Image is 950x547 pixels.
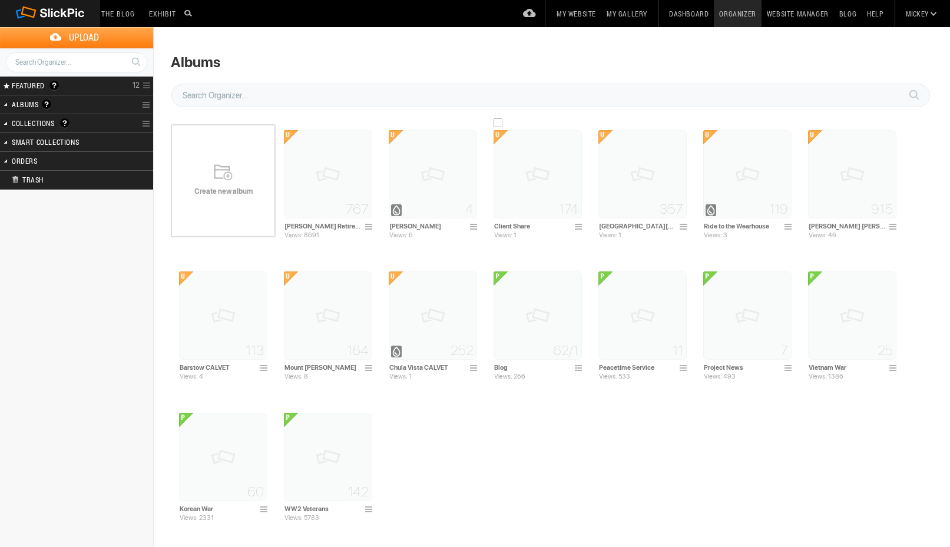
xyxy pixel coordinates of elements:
[809,373,843,380] span: Views: 1386
[183,6,197,20] input: Search photos on SlickPic...
[598,221,676,231] input: Mount Soledad Memorial Park
[769,204,788,214] span: 119
[808,362,886,373] input: Vietnam War
[704,373,736,380] span: Views: 493
[389,362,466,373] input: Chula Vista CALVET
[284,130,372,218] img: pix.gif
[599,373,630,380] span: Views: 533
[494,271,508,286] u: <b>Public Album</b>
[125,52,147,72] a: Search
[284,362,362,373] input: Mount Miguel
[465,204,474,214] span: 4
[598,271,613,286] u: <b>Public Album</b>
[494,130,508,144] u: <b>Unlisted Album</b>
[171,187,276,196] span: Create new album
[871,204,893,214] span: 915
[284,271,372,360] img: pix.gif
[284,413,372,501] img: pix.gif
[808,221,886,231] input: Redding CALVET
[142,115,153,132] a: Collection Options
[598,130,613,144] u: <b>Unlisted Album</b>
[246,346,264,355] span: 113
[703,130,717,144] u: <b>Unlisted Album</b>
[494,221,571,231] input: Client Share
[553,346,578,355] span: 62/1
[598,362,676,373] input: Peacetime Service
[494,271,582,360] img: pix.gif
[12,114,111,132] h2: Collections
[284,413,298,427] u: <b>Public Album</b>
[179,413,267,501] img: pix.gif
[808,271,822,286] u: <b>Public Album</b>
[12,95,111,114] h2: Albums
[179,413,193,427] u: <b>Public Album</b>
[284,271,298,286] u: <b>Unlisted Album</b>
[494,130,582,218] img: pix.gif
[284,231,319,239] span: Views: 8691
[284,221,362,231] input: Johna Rossetti Retirement
[14,27,153,48] span: Upload
[389,130,403,144] u: <b>Unlisted Album</b>
[346,204,369,214] span: 767
[179,271,193,286] u: <b>Unlisted Album</b>
[247,487,264,496] span: 60
[809,231,836,239] span: Views: 46
[284,373,308,380] span: Views: 8
[390,346,402,357] div: Album with watermark
[673,346,683,355] span: 11
[180,373,203,380] span: Views: 4
[348,487,369,496] span: 142
[451,346,474,355] span: 252
[284,514,319,522] span: Views: 5783
[284,503,362,514] input: WW2 Veterans
[704,231,727,239] span: Views: 3
[179,503,257,514] input: Korean War
[703,271,717,286] u: <b>Public Album</b>
[12,133,111,151] h2: Smart Collections
[494,362,571,373] input: Blog
[180,514,214,522] span: Views: 2331
[808,271,896,360] img: pix.gif
[389,373,412,380] span: Views: 1
[494,373,525,380] span: Views: 266
[703,221,781,231] input: Ride to the Wearhouse
[703,362,781,373] input: Project News
[703,130,792,218] img: pix.gif
[660,204,683,214] span: 357
[389,221,466,231] input: Gail
[703,271,792,360] img: pix.gif
[284,130,298,144] u: <b>Unlisted Album</b>
[389,271,477,360] img: pix.gif
[808,130,822,144] u: <b>Unlisted Album</b>
[389,231,413,239] span: Views: 6
[494,231,517,239] span: Views: 1
[389,130,477,218] img: pix.gif
[878,346,893,355] span: 25
[171,84,930,107] input: Search Organizer...
[179,271,267,360] img: pix.gif
[598,130,687,218] img: pix.gif
[559,204,578,214] span: 174
[808,130,896,218] img: pix.gif
[705,204,717,216] div: Album with watermark
[598,271,687,360] img: pix.gif
[12,171,121,188] h2: Trash
[347,346,369,355] span: 164
[599,231,621,239] span: Views: 1
[780,346,788,355] span: 7
[8,81,45,90] span: FEATURED
[179,362,257,373] input: Barstow CALVET
[390,204,402,216] div: Album with watermark
[389,271,403,286] u: <b>Unlisted Album</b>
[171,54,220,71] div: Albums
[6,52,147,72] input: Search Organizer...
[12,152,111,170] h2: Orders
